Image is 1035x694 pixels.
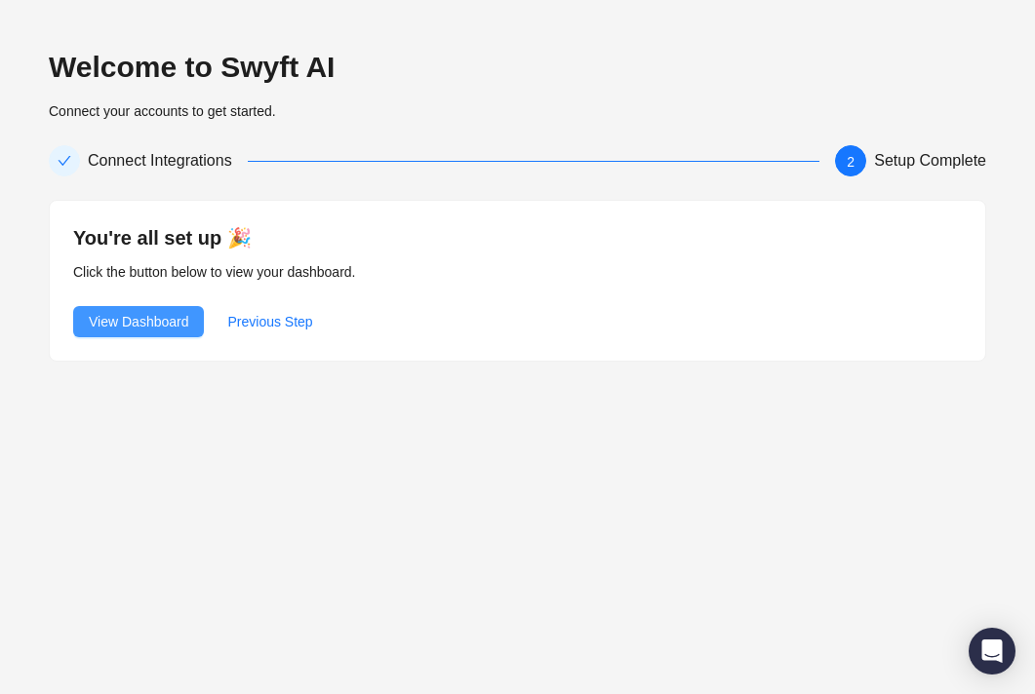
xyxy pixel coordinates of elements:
[212,306,328,337] button: Previous Step
[874,145,986,176] div: Setup Complete
[227,311,312,332] span: Previous Step
[73,264,356,280] span: Click the button below to view your dashboard.
[73,306,204,337] button: View Dashboard
[88,145,248,176] div: Connect Integrations
[73,224,962,251] h4: You're all set up 🎉
[49,49,986,86] h2: Welcome to Swyft AI
[58,154,71,168] span: check
[89,311,188,332] span: View Dashboard
[969,628,1015,675] div: Open Intercom Messenger
[847,154,855,170] span: 2
[49,103,276,119] span: Connect your accounts to get started.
